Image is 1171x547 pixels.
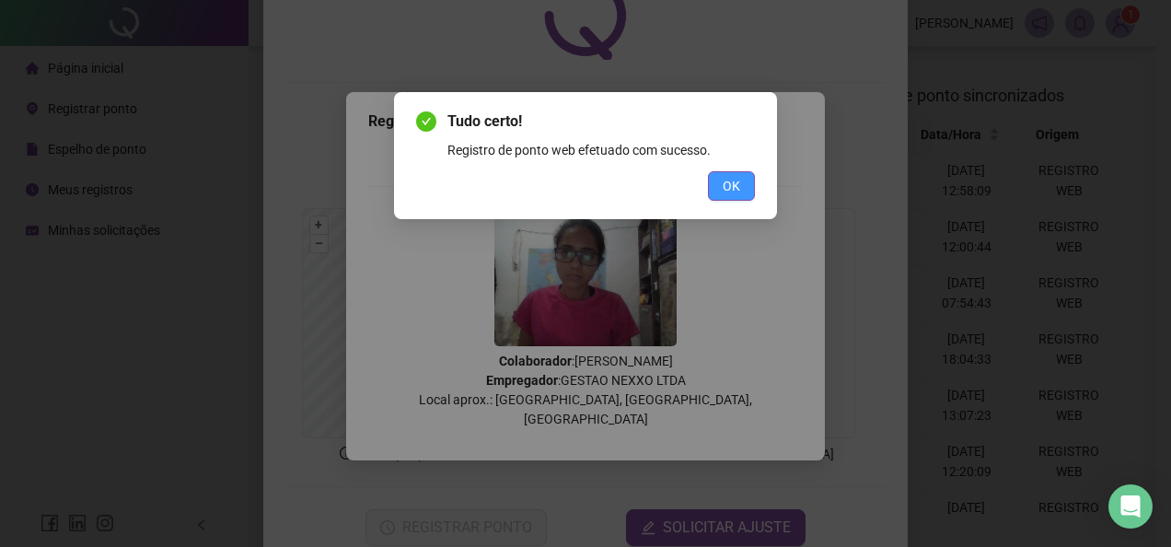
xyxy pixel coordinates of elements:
span: check-circle [416,111,436,132]
div: Registro de ponto web efetuado com sucesso. [447,140,755,160]
div: Open Intercom Messenger [1108,484,1153,529]
span: Tudo certo! [447,111,755,133]
button: OK [708,171,755,201]
span: OK [723,176,740,196]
